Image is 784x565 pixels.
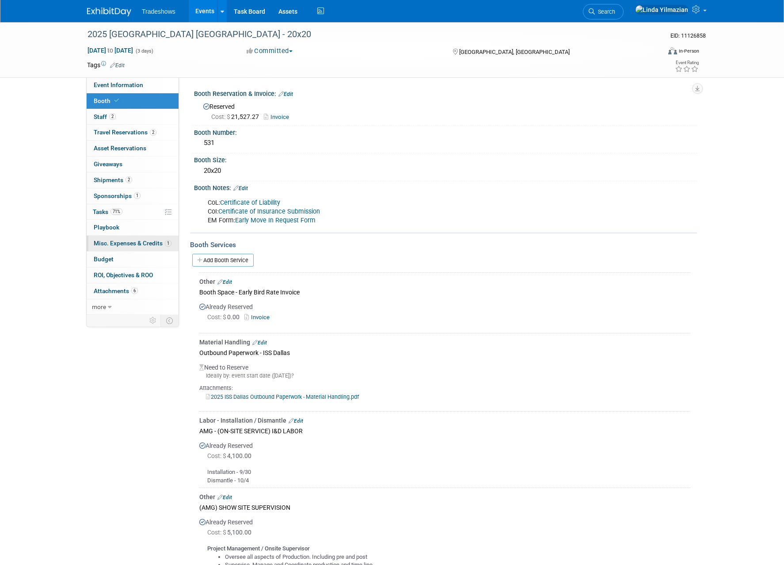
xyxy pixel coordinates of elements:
[678,48,699,54] div: In-Person
[217,494,232,500] a: Edit
[207,452,255,459] span: 4,100.00
[289,418,303,424] a: Edit
[199,286,690,298] div: Booth Space - Early Bird Rate Invoice
[94,176,132,183] span: Shipments
[235,217,316,224] a: Early Move In Request Form
[94,287,138,294] span: Attachments
[199,492,690,501] div: Other
[608,46,699,59] div: Event Format
[264,114,293,120] a: Invoice
[142,8,175,15] span: Tradeshows
[192,254,254,267] a: Add Booth Service
[87,188,179,204] a: Sponsorships1
[218,208,320,215] a: Certificate of Insurance Submission
[110,208,122,215] span: 71%
[194,87,697,99] div: Booth Reservation & Invoice:
[94,256,114,263] span: Budget
[110,62,125,69] a: Edit
[595,8,615,15] span: Search
[207,529,255,536] span: 5,100.00
[199,359,690,408] div: Need to Reserve
[199,416,690,425] div: Labor - Installation / Dismantle
[87,77,179,93] a: Event Information
[135,48,153,54] span: (3 days)
[199,501,690,513] div: (AMG) SHOW SITE SUPERVISION
[94,160,122,168] span: Giveaways
[635,5,689,15] img: Linda Yilmazian
[583,4,624,19] a: Search
[94,113,116,120] span: Staff
[87,125,179,140] a: Travel Reservations2
[199,425,690,437] div: AMG - (ON-SITE SERVICE) I&D LABOR
[87,204,179,220] a: Tasks71%
[94,224,119,231] span: Playbook
[199,437,690,485] div: Already Reserved
[252,340,267,346] a: Edit
[94,81,143,88] span: Event Information
[201,136,690,150] div: 531
[106,47,114,54] span: to
[87,93,179,109] a: Booth
[244,46,296,56] button: Committed
[87,220,179,235] a: Playbook
[114,98,119,103] i: Booth reservation complete
[675,61,699,65] div: Event Rating
[206,393,359,400] a: 2025 ISS Dallas Outbound Paperwork - Material Handling.pdf
[87,236,179,251] a: Misc. Expenses & Credits1
[220,199,280,206] a: Certificate of Liability
[92,303,106,310] span: more
[87,157,179,172] a: Giveaways
[201,164,690,178] div: 20x20
[87,252,179,267] a: Budget
[87,46,133,54] span: [DATE] [DATE]
[87,172,179,188] a: Shipments2
[459,49,570,55] span: [GEOGRAPHIC_DATA], [GEOGRAPHIC_DATA]
[670,32,706,39] span: Event ID: 11126858
[199,338,690,347] div: Material Handling
[126,176,132,183] span: 2
[87,8,131,16] img: ExhibitDay
[217,279,232,285] a: Edit
[87,109,179,125] a: Staff2
[211,113,263,120] span: 21,527.27
[134,192,141,199] span: 1
[94,145,146,152] span: Asset Reservations
[87,283,179,299] a: Attachments6
[194,181,697,193] div: Booth Notes:
[202,194,600,229] div: CoL: CoI: EM Form:
[150,129,156,136] span: 2
[207,545,310,552] b: Project Management / Onsite Supervisor
[194,126,697,137] div: Booth Number:
[109,113,116,120] span: 2
[199,372,690,380] div: Ideally by: event start date ([DATE])?
[93,208,122,215] span: Tasks
[194,153,697,164] div: Booth Size:
[87,267,179,283] a: ROI, Objectives & ROO
[165,240,171,247] span: 1
[207,313,243,321] span: 0.00
[131,287,138,294] span: 6
[87,61,125,69] td: Tags
[199,384,690,392] div: Attachments:
[94,271,153,279] span: ROI, Objectives & ROO
[94,192,141,199] span: Sponsorships
[201,100,690,122] div: Reserved
[161,315,179,326] td: Toggle Event Tabs
[199,461,690,485] div: Installation - 9/30 Dismantle - 10/4
[84,27,647,42] div: 2025 [GEOGRAPHIC_DATA] [GEOGRAPHIC_DATA] - 20x20
[207,529,227,536] span: Cost: $
[207,313,227,321] span: Cost: $
[211,113,231,120] span: Cost: $
[668,47,677,54] img: Format-Inperson.png
[87,141,179,156] a: Asset Reservations
[199,298,690,330] div: Already Reserved
[199,277,690,286] div: Other
[278,91,293,97] a: Edit
[87,299,179,315] a: more
[94,240,171,247] span: Misc. Expenses & Credits
[190,240,697,250] div: Booth Services
[145,315,161,326] td: Personalize Event Tab Strip
[94,97,121,104] span: Booth
[233,185,248,191] a: Edit
[225,553,690,561] li: Oversee all aspects of Production. Including pre and post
